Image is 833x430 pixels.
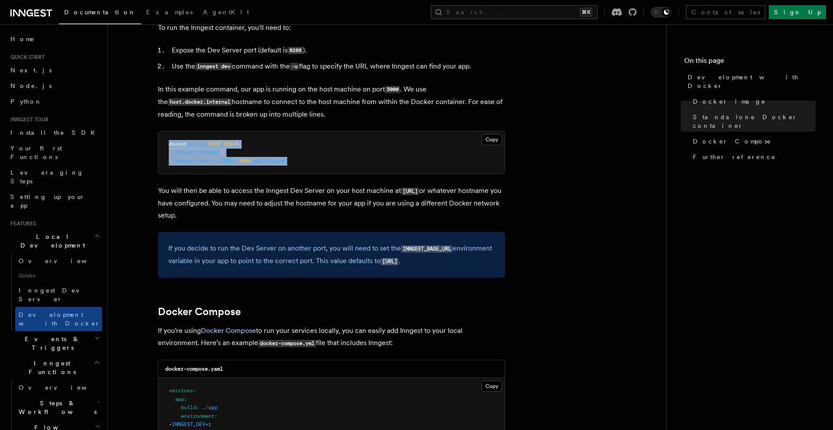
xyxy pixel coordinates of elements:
div: Local Development [7,253,102,331]
span: Inngest tour [7,116,49,123]
span: Standalone Docker container [693,113,816,130]
p: You will then be able to access the Inngest Dev Server on your host machine at or whatever hostna... [158,185,505,222]
code: host.docker.internal [168,98,232,106]
code: 3000 [385,86,400,93]
code: docker-compose.yaml [165,366,223,372]
span: AgentKit [203,9,249,16]
span: \ [236,141,239,147]
span: Your first Functions [10,145,62,160]
span: Examples [146,9,193,16]
span: 8288 [223,141,236,147]
button: Inngest Functions [7,355,102,380]
a: Inngest Dev Server [15,283,102,307]
span: Docker image [693,97,766,106]
code: [URL] [401,188,419,195]
code: [URL] [380,258,399,265]
span: Further reference [693,153,776,161]
button: Events & Triggers [7,331,102,355]
span: build [181,404,196,410]
span: Inngest Dev Server [19,287,93,303]
span: -p [199,141,205,147]
a: Contact sales [686,5,765,19]
a: Docker image [689,94,816,109]
span: inngest/inngest [175,149,220,155]
span: \ [220,149,223,155]
span: services [169,388,193,394]
a: Overview [15,380,102,395]
span: : [220,141,223,147]
span: 3000 [239,158,251,164]
span: Node.js [10,82,52,89]
span: Inngest Functions [7,359,94,376]
p: If you decide to run the Dev Server on another port, you will need to set the environment variabl... [168,242,495,267]
kbd: ⌘K [580,8,592,16]
a: Your first Functions [7,140,102,165]
span: docker [169,141,187,147]
span: app [175,396,184,402]
code: -u [290,63,299,70]
h4: On this page [684,55,816,69]
span: Docker Compose [693,137,771,146]
span: Development with Docker [19,311,100,327]
span: Leveraging Steps [10,169,84,185]
span: Guides [15,269,102,283]
p: In this example command, our app is running on the host machine on port . We use the hostname to ... [158,83,505,121]
p: To run the Inngest container, you'll need to: [158,22,505,34]
a: Development with Docker [15,307,102,331]
span: Overview [19,384,108,391]
span: /api/inngest [251,158,287,164]
span: inngest [175,158,196,164]
a: Examples [141,3,198,23]
li: Use the command with the flag to specify the URL where Inngest can find your app. [169,60,505,73]
span: Python [10,98,42,105]
button: Copy [482,134,502,145]
button: Toggle dark mode [651,7,672,17]
span: Documentation [64,9,136,16]
span: : [193,388,196,394]
a: Sign Up [769,5,826,19]
span: dev [199,158,208,164]
a: Python [7,94,102,109]
a: Documentation [59,3,141,24]
button: Search...⌘K [431,5,597,19]
a: Docker Compose [201,326,256,335]
button: Local Development [7,229,102,253]
span: Features [7,220,36,227]
span: Home [10,35,35,43]
span: Quick start [7,54,45,61]
span: Local Development [7,232,95,250]
span: run [187,141,196,147]
li: Expose the Dev Server port (default is ). [169,44,505,57]
span: Development with Docker [688,73,816,90]
span: [URL]: [220,158,239,164]
p: If you're using to run your services locally, you can easily add Inngest to your local environmen... [158,325,505,349]
span: Overview [19,257,108,264]
span: -u [211,158,217,164]
a: Node.js [7,78,102,94]
button: Copy [482,381,502,392]
span: Steps & Workflows [15,399,97,416]
span: - [169,421,172,427]
span: : [214,413,217,419]
a: AgentKit [198,3,254,23]
code: inngest dev [195,63,232,70]
a: Docker Compose [158,306,241,318]
a: Further reference [689,149,816,165]
a: Leveraging Steps [7,165,102,189]
span: Install the SDK [10,129,100,136]
a: Setting up your app [7,189,102,213]
span: Next.js [10,67,52,74]
span: INNGEST_DEV=1 [172,421,211,427]
span: Setting up your app [10,193,85,209]
span: 8288 [208,141,220,147]
span: environment [181,413,214,419]
span: ./app [202,404,217,410]
button: Steps & Workflows [15,395,102,420]
code: docker-compose.yml [258,340,316,347]
a: Development with Docker [684,69,816,94]
span: Events & Triggers [7,335,95,352]
a: Next.js [7,62,102,78]
span: : [196,404,199,410]
a: Overview [15,253,102,269]
code: 8288 [288,47,303,54]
